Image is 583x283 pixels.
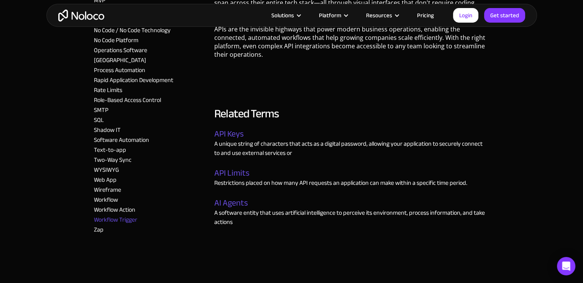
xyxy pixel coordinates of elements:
a: WYSIWYG [94,164,119,176]
a: Login [453,8,478,23]
a: SMTP [94,104,108,116]
a: [GEOGRAPHIC_DATA] [94,54,146,66]
p: A unique string of characters that acts as a digital password, allowing your application to secur... [214,139,489,158]
a: SQL [94,114,104,126]
a: Workflow Action [94,204,135,216]
p: ‍ [214,68,489,82]
a: Get started [484,8,525,23]
a: API Keys [214,129,244,139]
p: APIs are the invisible highways that power modern business operations, enabling the connected, au... [214,25,489,64]
a: Pricing [407,10,443,20]
a: Role-Based Access Control [94,94,161,106]
a: Workflow [94,194,118,206]
a: Workflow Trigger [94,214,137,225]
a: Two-Way Sync [94,154,131,166]
p: A software entity that uses artificial intelligence to perceive its environment, process informat... [214,208,489,227]
a: Operations Software [94,44,147,56]
a: No Code Platform [94,35,138,46]
a: Process Automation [94,64,145,76]
div: Resources [366,10,392,20]
div: Open Intercom Messenger [557,257,575,275]
div: Solutions [271,10,294,20]
a: Software Automation [94,134,149,146]
a: Zap [94,224,103,235]
a: Web App [94,174,117,186]
p: Restrictions placed on how many API requests an application can make within a specific time period. [214,178,467,188]
a: Text-to-app [94,144,126,156]
a: Rate Limits [94,84,122,96]
div: Platform [309,10,356,20]
a: Shadow IT [94,124,121,136]
h3: Related Terms [214,105,279,122]
div: Solutions [262,10,309,20]
a: AI Agents [214,198,248,208]
a: API Limits [214,168,250,178]
div: Platform [319,10,341,20]
a: Wireframe [94,184,121,196]
a: home [58,10,104,21]
a: Rapid Application Development [94,74,173,86]
div: Resources [356,10,407,20]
